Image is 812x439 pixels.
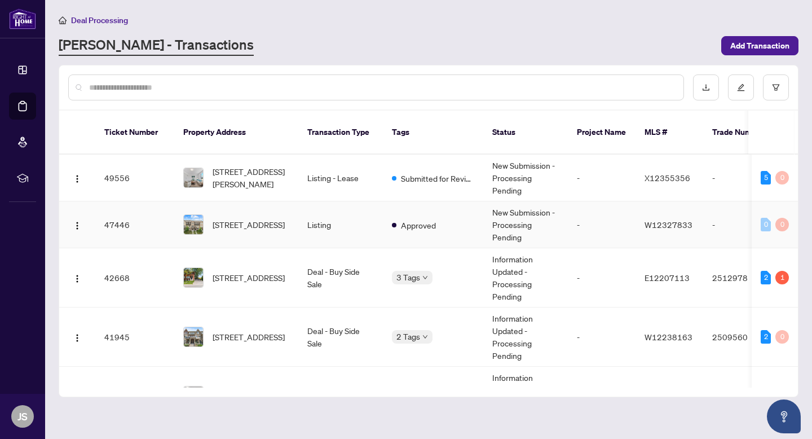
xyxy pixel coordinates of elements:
img: logo [9,8,36,29]
th: Property Address [174,111,298,155]
td: - [568,367,636,426]
td: 49556 [95,155,174,201]
td: - [703,367,782,426]
button: Logo [68,269,86,287]
span: Add Transaction [730,37,789,55]
span: 3 Tags [396,271,420,284]
span: filter [772,84,780,91]
button: Logo [68,328,86,346]
img: thumbnail-img [184,387,203,406]
span: home [59,16,67,24]
td: 41945 [95,308,174,367]
td: 2509560 [703,308,782,367]
div: 5 [761,171,771,185]
a: [PERSON_NAME] - Transactions [59,36,254,56]
button: Logo [68,169,86,187]
span: 2 Tags [396,330,420,343]
td: New Submission - Processing Pending [483,155,568,201]
td: - [568,308,636,367]
td: - [568,248,636,308]
img: Logo [73,333,82,343]
div: 2 [761,330,771,344]
th: Project Name [568,111,636,155]
td: Information Updated - Processing Pending [483,367,568,426]
th: MLS # [636,111,703,155]
span: [STREET_ADDRESS] [213,218,285,231]
span: W12327833 [645,219,692,230]
td: Deal - Buy Side Sale [298,248,383,308]
span: edit [737,84,745,91]
button: Logo [68,216,86,234]
th: Trade Number [703,111,782,155]
span: E12207113 [645,273,690,283]
img: thumbnail-img [184,215,203,234]
div: 2 [761,271,771,284]
button: download [693,74,719,100]
span: W12238163 [645,332,692,342]
td: 41199 [95,367,174,426]
img: thumbnail-img [184,168,203,187]
span: Approved [401,219,436,231]
span: Submitted for Review [401,172,474,185]
span: down [422,275,428,280]
img: Logo [73,274,82,283]
button: Add Transaction [721,36,798,55]
img: thumbnail-img [184,268,203,287]
td: Listing - Lease [298,367,383,426]
button: filter [763,74,789,100]
td: Information Updated - Processing Pending [483,308,568,367]
td: - [703,155,782,201]
button: Open asap [767,400,801,433]
td: - [568,201,636,248]
td: 47446 [95,201,174,248]
div: 0 [775,218,789,231]
div: 0 [775,330,789,344]
td: Listing - Lease [298,155,383,201]
td: 42668 [95,248,174,308]
th: Transaction Type [298,111,383,155]
img: Logo [73,174,82,183]
button: Logo [68,387,86,405]
td: 2512978 [703,248,782,308]
span: down [422,334,428,340]
td: - [568,155,636,201]
span: [STREET_ADDRESS][PERSON_NAME] [213,384,289,409]
div: 0 [775,171,789,185]
td: New Submission - Processing Pending [483,201,568,248]
td: Deal - Buy Side Sale [298,308,383,367]
span: [STREET_ADDRESS] [213,331,285,343]
span: X12355356 [645,173,690,183]
span: download [702,84,710,91]
span: JS [17,409,28,424]
div: 0 [761,218,771,231]
th: Tags [383,111,483,155]
span: [STREET_ADDRESS][PERSON_NAME] [213,165,289,190]
span: Deal Processing [71,15,128,25]
div: 1 [775,271,789,284]
img: Logo [73,221,82,230]
th: Ticket Number [95,111,174,155]
th: Status [483,111,568,155]
span: [STREET_ADDRESS] [213,271,285,284]
td: Listing [298,201,383,248]
button: edit [728,74,754,100]
td: - [703,201,782,248]
td: Information Updated - Processing Pending [483,248,568,308]
img: thumbnail-img [184,327,203,346]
